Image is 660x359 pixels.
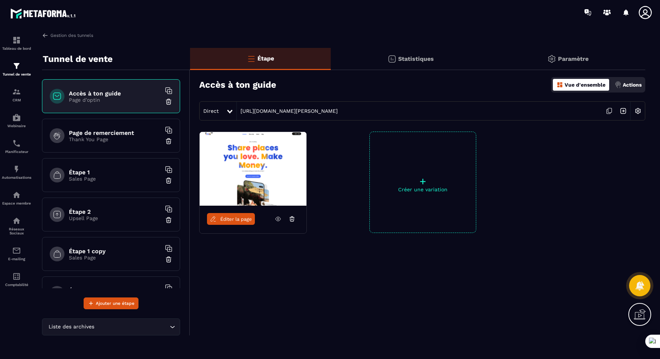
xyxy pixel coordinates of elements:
[2,108,31,133] a: automationsautomationsWebinaire
[12,246,21,255] img: email
[616,104,630,118] img: arrow-next.bcc2205e.svg
[247,54,256,63] img: bars-o.4a397970.svg
[69,129,161,136] h6: Page de remerciement
[165,177,172,184] img: trash
[84,297,138,309] button: Ajouter une étape
[69,169,161,176] h6: Étape 1
[2,159,31,185] a: automationsautomationsAutomatisations
[558,55,589,62] p: Paramètre
[165,216,172,224] img: trash
[2,201,31,205] p: Espace membre
[69,208,161,215] h6: Étape 2
[12,62,21,70] img: formation
[69,97,161,103] p: Page d'optin
[165,98,172,105] img: trash
[2,150,31,154] p: Planificateur
[42,318,180,335] div: Search for option
[2,185,31,211] a: automationsautomationsEspace membre
[203,108,219,114] span: Direct
[557,81,563,88] img: dashboard-orange.40269519.svg
[370,187,476,192] p: Créer une variation
[370,176,476,187] p: +
[199,80,276,90] h3: Accès à ton guide
[43,52,113,66] p: Tunnel de vente
[2,56,31,82] a: formationformationTunnel de vente
[2,98,31,102] p: CRM
[12,216,21,225] img: social-network
[69,90,161,97] h6: Accès à ton guide
[2,227,31,235] p: Réseaux Sociaux
[207,213,255,225] a: Éditer la page
[42,32,49,39] img: arrow
[12,165,21,174] img: automations
[2,46,31,50] p: Tableau de bord
[12,113,21,122] img: automations
[2,241,31,266] a: emailemailE-mailing
[165,137,172,145] img: trash
[387,55,396,63] img: stats.20deebd0.svg
[12,87,21,96] img: formation
[69,255,161,261] p: Sales Page
[2,82,31,108] a: formationformationCRM
[12,36,21,45] img: formation
[220,216,252,222] span: Éditer la page
[10,7,77,20] img: logo
[12,272,21,281] img: accountant
[615,81,621,88] img: actions.d6e523a2.png
[257,55,274,62] p: Étape
[398,55,434,62] p: Statistiques
[2,30,31,56] a: formationformationTableau de bord
[69,287,161,294] h6: Étape 1 copy
[69,248,161,255] h6: Étape 1 copy
[2,283,31,287] p: Comptabilité
[547,55,556,63] img: setting-gr.5f69749f.svg
[47,323,96,331] span: Liste des archives
[69,215,161,221] p: Upsell Page
[12,139,21,148] img: scheduler
[69,136,161,142] p: Thank You Page
[2,257,31,261] p: E-mailing
[2,124,31,128] p: Webinaire
[12,191,21,199] img: automations
[2,72,31,76] p: Tunnel de vente
[565,82,605,88] p: Vue d'ensemble
[237,108,338,114] a: [URL][DOMAIN_NAME][PERSON_NAME]
[2,175,31,179] p: Automatisations
[2,211,31,241] a: social-networksocial-networkRéseaux Sociaux
[631,104,645,118] img: setting-w.858f3a88.svg
[165,256,172,263] img: trash
[200,132,306,206] img: image
[96,300,134,307] span: Ajouter une étape
[69,176,161,182] p: Sales Page
[2,266,31,292] a: accountantaccountantComptabilité
[623,82,642,88] p: Actions
[42,32,93,39] a: Gestion des tunnels
[2,133,31,159] a: schedulerschedulerPlanificateur
[96,323,168,331] input: Search for option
